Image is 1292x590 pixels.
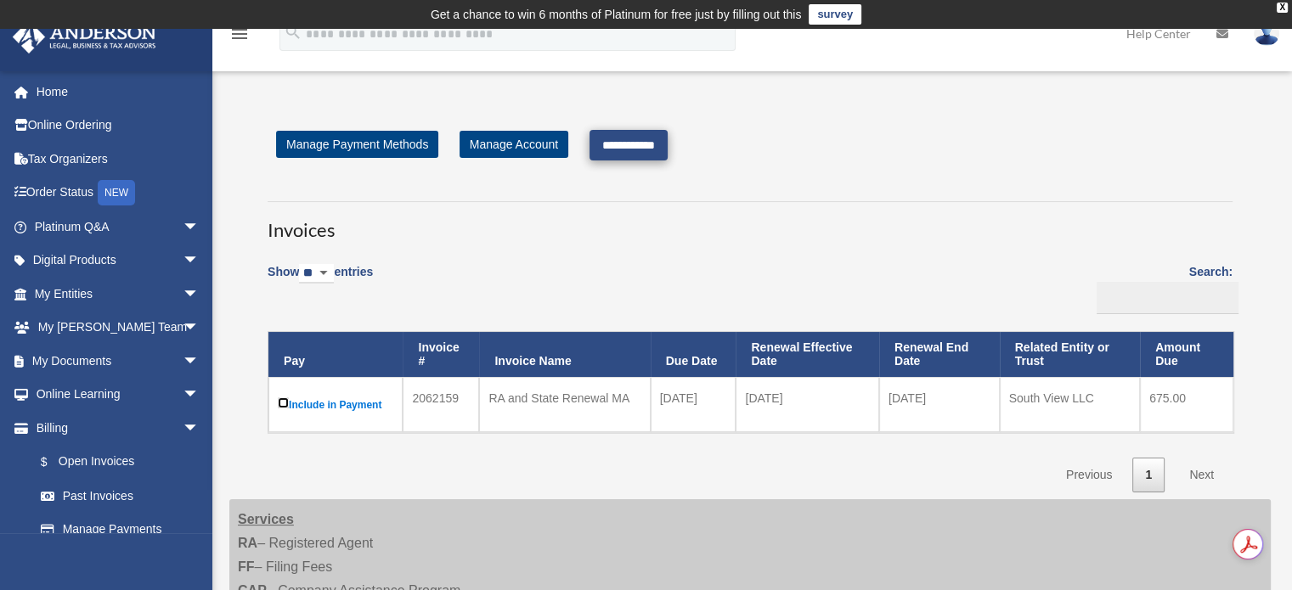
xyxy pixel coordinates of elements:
[98,180,135,205] div: NEW
[183,411,217,446] span: arrow_drop_down
[24,513,217,547] a: Manage Payments
[1140,377,1233,432] td: 675.00
[479,332,650,378] th: Invoice Name: activate to sort column ascending
[183,311,217,346] span: arrow_drop_down
[879,332,1000,378] th: Renewal End Date: activate to sort column ascending
[1000,377,1140,432] td: South View LLC
[1053,458,1125,492] a: Previous
[651,377,736,432] td: [DATE]
[431,4,802,25] div: Get a chance to win 6 months of Platinum for free just by filling out this
[879,377,1000,432] td: [DATE]
[12,344,225,378] a: My Documentsarrow_drop_down
[1097,282,1238,314] input: Search:
[284,23,302,42] i: search
[403,377,479,432] td: 2062159
[183,244,217,278] span: arrow_drop_down
[50,452,59,473] span: $
[12,176,225,211] a: Order StatusNEW
[238,559,255,574] strong: FF
[1254,21,1279,46] img: User Pic
[12,277,225,311] a: My Entitiesarrow_drop_down
[24,479,217,513] a: Past Invoices
[278,397,289,408] input: Include in Payment
[238,512,294,526] strong: Services
[1000,332,1140,378] th: Related Entity or Trust: activate to sort column ascending
[651,332,736,378] th: Due Date: activate to sort column ascending
[268,261,373,301] label: Show entries
[736,377,879,432] td: [DATE]
[1277,3,1288,13] div: close
[12,378,225,412] a: Online Learningarrow_drop_down
[183,277,217,312] span: arrow_drop_down
[183,344,217,379] span: arrow_drop_down
[488,386,640,410] div: RA and State Renewal MA
[183,378,217,413] span: arrow_drop_down
[183,210,217,244] span: arrow_drop_down
[12,411,217,445] a: Billingarrow_drop_down
[1091,261,1233,314] label: Search:
[1176,458,1227,492] a: Next
[268,332,403,378] th: Pay: activate to sort column descending
[268,201,1233,244] h3: Invoices
[12,109,225,143] a: Online Ordering
[229,30,250,44] a: menu
[276,131,438,158] a: Manage Payment Methods
[1140,332,1233,378] th: Amount Due: activate to sort column ascending
[12,75,225,109] a: Home
[278,394,393,415] label: Include in Payment
[12,244,225,278] a: Digital Productsarrow_drop_down
[8,20,161,53] img: Anderson Advisors Platinum Portal
[24,445,208,480] a: $Open Invoices
[460,131,568,158] a: Manage Account
[12,311,225,345] a: My [PERSON_NAME] Teamarrow_drop_down
[12,210,225,244] a: Platinum Q&Aarrow_drop_down
[229,24,250,44] i: menu
[299,264,334,284] select: Showentries
[736,332,879,378] th: Renewal Effective Date: activate to sort column ascending
[12,142,225,176] a: Tax Organizers
[1132,458,1165,492] a: 1
[403,332,479,378] th: Invoice #: activate to sort column ascending
[238,536,257,550] strong: RA
[809,4,861,25] a: survey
